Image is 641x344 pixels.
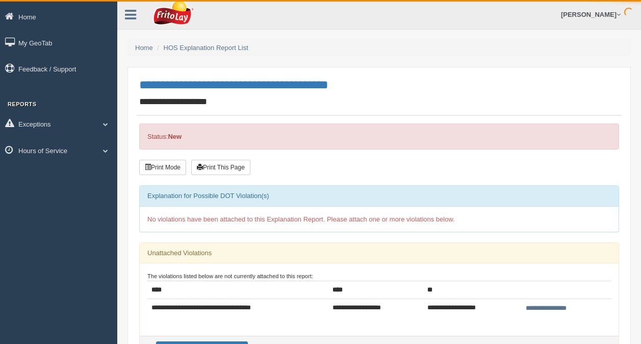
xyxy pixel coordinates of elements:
button: Print Mode [139,160,186,175]
a: Home [135,44,153,52]
button: Print This Page [191,160,250,175]
div: Unattached Violations [140,243,619,263]
div: Explanation for Possible DOT Violation(s) [140,186,619,206]
small: The violations listed below are not currently attached to this report: [147,273,313,279]
span: No violations have been attached to this Explanation Report. Please attach one or more violations... [147,215,455,223]
strong: New [168,133,182,140]
a: HOS Explanation Report List [164,44,248,52]
div: Status: [139,124,619,150]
